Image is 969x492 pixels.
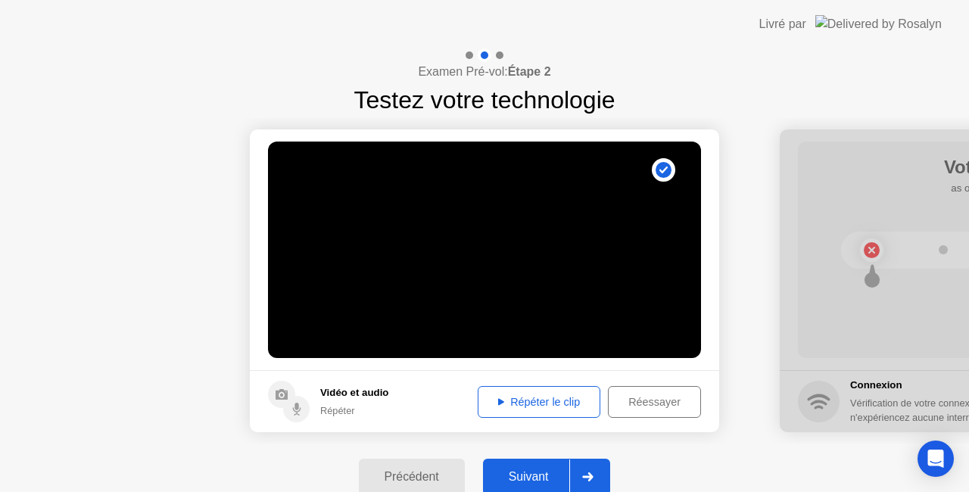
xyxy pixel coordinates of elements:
[815,15,942,33] img: Delivered by Rosalyn
[613,396,696,408] div: Réessayer
[320,385,388,400] h5: Vidéo et audio
[483,396,595,408] div: Répéter le clip
[508,65,551,78] b: Étape 2
[918,441,954,477] div: Open Intercom Messenger
[488,470,570,484] div: Suivant
[363,470,460,484] div: Précédent
[478,386,600,418] button: Répéter le clip
[354,82,615,118] h1: Testez votre technologie
[759,15,806,33] div: Livré par
[320,403,388,418] div: Répéter
[418,63,550,81] h4: Examen Pré-vol:
[608,386,701,418] button: Réessayer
